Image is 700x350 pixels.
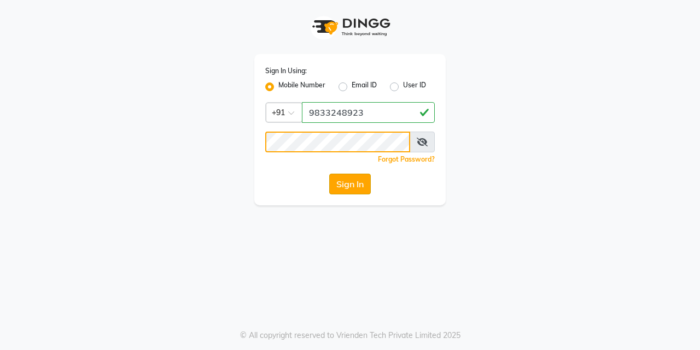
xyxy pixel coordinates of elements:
label: User ID [403,80,426,93]
label: Mobile Number [278,80,325,93]
label: Sign In Using: [265,66,307,76]
button: Sign In [329,174,371,194]
a: Forgot Password? [378,155,435,163]
input: Username [265,132,410,152]
img: logo1.svg [306,11,394,43]
input: Username [302,102,435,123]
label: Email ID [352,80,377,93]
